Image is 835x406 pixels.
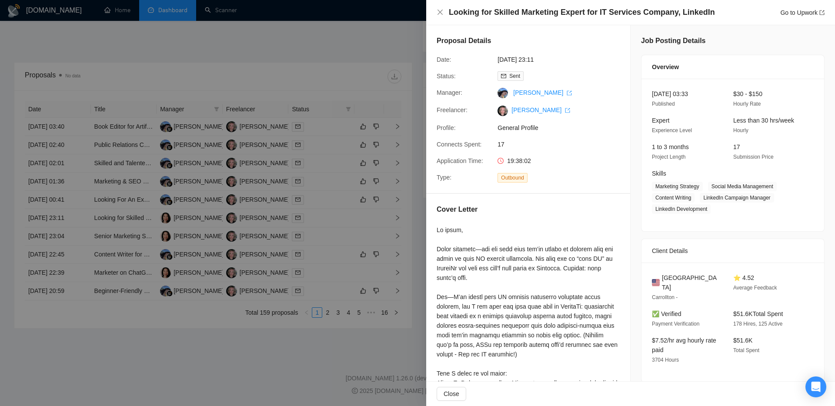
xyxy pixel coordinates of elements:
[733,274,754,281] span: ⭐ 4.52
[437,141,482,148] span: Connects Spent:
[780,9,825,16] a: Go to Upworkexport
[652,337,716,353] span: $7.52/hr avg hourly rate paid
[700,193,774,203] span: LinkedIn Campaign Manager
[733,347,759,353] span: Total Spent
[733,321,782,327] span: 178 Hires, 125 Active
[652,357,679,363] span: 3704 Hours
[444,389,459,399] span: Close
[498,106,508,116] img: c1tKGTSGmpVqTrUI9oZdjUSP4tZ-xksWB6Cspy1V1gFvpCVyWfmZPb48iagdmaAyxn
[733,127,748,133] span: Hourly
[565,108,570,113] span: export
[652,239,814,263] div: Client Details
[567,90,572,96] span: export
[437,106,468,113] span: Freelancer:
[662,273,719,292] span: [GEOGRAPHIC_DATA]
[641,36,705,46] h5: Job Posting Details
[733,143,740,150] span: 17
[498,123,628,133] span: General Profile
[498,158,504,164] span: clock-circle
[733,285,777,291] span: Average Feedback
[652,182,703,191] span: Marketing Strategy
[437,9,444,16] span: close
[498,173,528,183] span: Outbound
[819,10,825,15] span: export
[437,9,444,16] button: Close
[733,101,761,107] span: Hourly Rate
[652,278,660,287] img: 🇺🇸
[498,55,628,64] span: [DATE] 23:11
[437,36,491,46] h5: Proposal Details
[509,73,520,79] span: Sent
[733,154,774,160] span: Submission Price
[733,310,783,317] span: $51.6K Total Spent
[437,174,451,181] span: Type:
[652,154,685,160] span: Project Length
[437,204,478,215] h5: Cover Letter
[652,294,678,300] span: Carrollton -
[652,143,689,150] span: 1 to 3 months
[733,90,762,97] span: $30 - $150
[652,101,675,107] span: Published
[437,124,456,131] span: Profile:
[652,204,711,214] span: LinkedIn Development
[733,117,794,124] span: Less than 30 hrs/week
[652,117,669,124] span: Expert
[805,376,826,397] div: Open Intercom Messenger
[498,140,628,149] span: 17
[652,193,695,203] span: Content Writing
[733,337,752,344] span: $51.6K
[511,106,570,113] a: [PERSON_NAME] export
[652,62,679,72] span: Overview
[652,90,688,97] span: [DATE] 03:33
[652,310,681,317] span: ✅ Verified
[437,157,483,164] span: Application Time:
[437,73,456,80] span: Status:
[652,321,699,327] span: Payment Verification
[437,89,462,96] span: Manager:
[513,89,572,96] a: [PERSON_NAME] export
[501,73,506,79] span: mail
[652,170,666,177] span: Skills
[652,127,692,133] span: Experience Level
[437,56,451,63] span: Date:
[437,387,466,401] button: Close
[449,7,715,18] h4: Looking for Skilled Marketing Expert for IT Services Company, LinkedIn
[708,182,777,191] span: Social Media Management
[507,157,531,164] span: 19:38:02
